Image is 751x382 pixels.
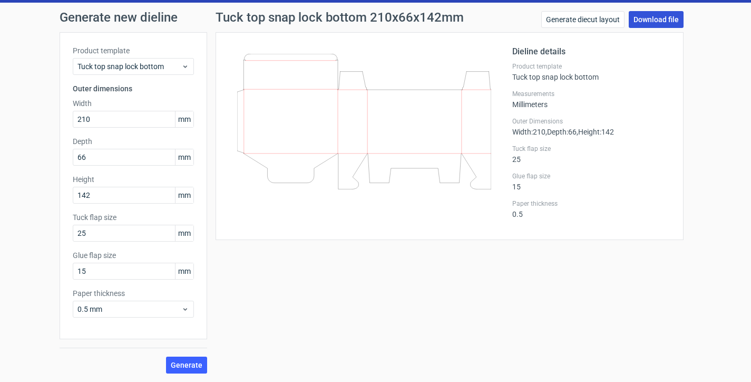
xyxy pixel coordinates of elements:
div: Tuck top snap lock bottom [512,62,670,81]
a: Download file [629,11,684,28]
button: Generate [166,357,207,374]
label: Depth [73,136,194,147]
label: Measurements [512,90,670,98]
label: Product template [512,62,670,71]
a: Generate diecut layout [541,11,625,28]
label: Tuck flap size [512,145,670,153]
div: 0.5 [512,199,670,218]
span: mm [175,149,193,165]
label: Height [73,174,194,185]
span: , Depth : 66 [545,128,577,136]
span: Tuck top snap lock bottom [77,61,181,72]
span: , Height : 142 [577,128,614,136]
span: mm [175,225,193,241]
span: mm [175,111,193,127]
span: Width : 210 [512,128,545,136]
div: 15 [512,172,670,191]
h2: Dieline details [512,45,670,58]
label: Tuck flap size [73,212,194,223]
label: Paper thickness [73,288,194,299]
label: Paper thickness [512,199,670,208]
label: Glue flap size [512,172,670,180]
span: Generate [171,361,202,369]
div: Millimeters [512,90,670,109]
span: 0.5 mm [77,304,181,314]
label: Width [73,98,194,109]
h3: Outer dimensions [73,83,194,94]
span: mm [175,263,193,279]
div: 25 [512,145,670,164]
label: Outer Dimensions [512,117,670,126]
h1: Generate new dieline [60,11,692,24]
span: mm [175,187,193,203]
label: Glue flap size [73,250,194,261]
h1: Tuck top snap lock bottom 210x66x142mm [216,11,464,24]
label: Product template [73,45,194,56]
